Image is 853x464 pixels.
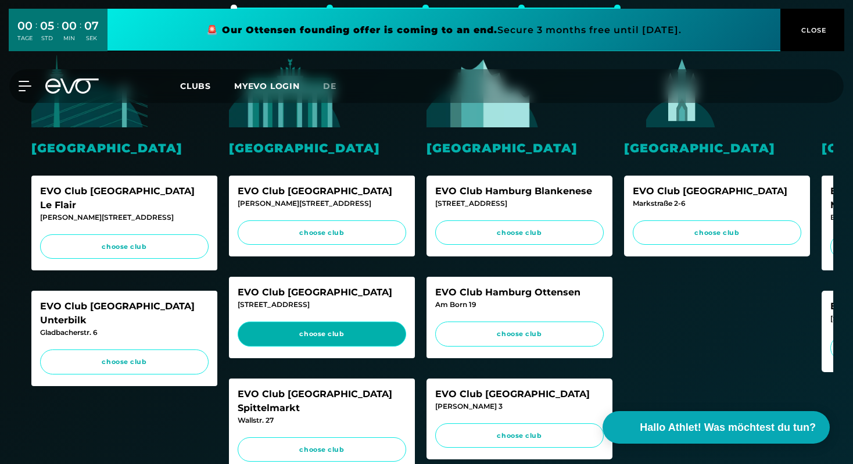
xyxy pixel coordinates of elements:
[633,220,801,245] a: choose club
[40,17,54,34] div: 05
[238,415,406,426] div: Wallstr. 27
[624,139,810,157] div: [GEOGRAPHIC_DATA]
[640,420,816,436] span: Hallo Athlet! Was möchtest du tun?
[435,285,604,299] div: EVO Club Hamburg Ottensen
[17,17,33,34] div: 00
[435,423,604,448] a: choose club
[40,234,209,259] a: choose club
[40,212,209,223] div: [PERSON_NAME][STREET_ADDRESS]
[238,322,406,347] a: choose club
[435,220,604,245] a: choose club
[80,19,81,49] div: :
[603,411,830,444] button: Hallo Athlet! Was möchtest du tun?
[644,228,790,238] span: choose club
[84,34,99,42] div: SEK
[62,34,77,42] div: MIN
[446,431,593,441] span: choose club
[238,299,406,310] div: [STREET_ADDRESS]
[426,139,612,157] div: [GEOGRAPHIC_DATA]
[249,329,395,339] span: choose club
[51,242,198,252] span: choose club
[238,285,406,299] div: EVO Club [GEOGRAPHIC_DATA]
[798,25,827,35] span: CLOSE
[40,349,209,374] a: choose club
[238,198,406,209] div: [PERSON_NAME][STREET_ADDRESS]
[229,139,415,157] div: [GEOGRAPHIC_DATA]
[84,17,99,34] div: 07
[435,184,604,198] div: EVO Club Hamburg Blankenese
[435,387,604,401] div: EVO Club [GEOGRAPHIC_DATA]
[249,228,395,238] span: choose club
[234,81,300,91] a: MYEVO LOGIN
[62,17,77,34] div: 00
[40,327,209,338] div: Gladbacherstr. 6
[446,329,593,339] span: choose club
[446,228,593,238] span: choose club
[633,198,801,209] div: Markstraße 2-6
[180,80,234,91] a: Clubs
[40,299,209,327] div: EVO Club [GEOGRAPHIC_DATA] Unterbilk
[17,34,33,42] div: TAGE
[780,9,844,51] button: CLOSE
[435,198,604,209] div: [STREET_ADDRESS]
[238,220,406,245] a: choose club
[633,184,801,198] div: EVO Club [GEOGRAPHIC_DATA]
[323,81,336,91] span: de
[40,34,54,42] div: STD
[57,19,59,49] div: :
[40,184,209,212] div: EVO Club [GEOGRAPHIC_DATA] Le Flair
[238,437,406,462] a: choose club
[435,299,604,310] div: Am Born 19
[435,322,604,347] a: choose club
[238,184,406,198] div: EVO Club [GEOGRAPHIC_DATA]
[51,357,198,367] span: choose club
[435,401,604,412] div: [PERSON_NAME] 3
[249,445,395,455] span: choose club
[180,81,211,91] span: Clubs
[323,80,350,93] a: de
[31,139,217,157] div: [GEOGRAPHIC_DATA]
[35,19,37,49] div: :
[238,387,406,415] div: EVO Club [GEOGRAPHIC_DATA] Spittelmarkt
